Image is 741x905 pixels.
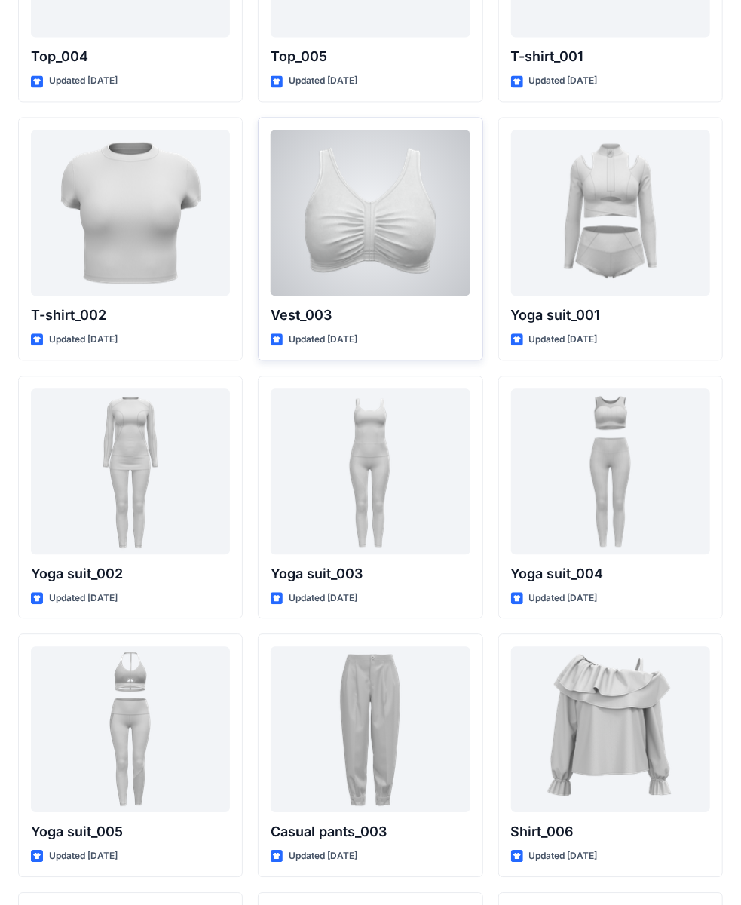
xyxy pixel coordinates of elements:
[31,46,230,67] p: Top_004
[31,646,230,812] a: Yoga suit_005
[529,848,598,864] p: Updated [DATE]
[271,305,470,326] p: Vest_003
[511,130,710,296] a: Yoga suit_001
[289,591,357,606] p: Updated [DATE]
[31,388,230,554] a: Yoga suit_002
[49,73,118,89] p: Updated [DATE]
[271,130,470,296] a: Vest_003
[529,332,598,348] p: Updated [DATE]
[49,591,118,606] p: Updated [DATE]
[31,305,230,326] p: T-shirt_002
[271,388,470,554] a: Yoga suit_003
[511,388,710,554] a: Yoga suit_004
[529,591,598,606] p: Updated [DATE]
[289,73,357,89] p: Updated [DATE]
[271,563,470,584] p: Yoga suit_003
[271,821,470,842] p: Casual pants_003
[511,305,710,326] p: Yoga suit_001
[511,46,710,67] p: T-shirt_001
[289,332,357,348] p: Updated [DATE]
[31,130,230,296] a: T-shirt_002
[529,73,598,89] p: Updated [DATE]
[31,563,230,584] p: Yoga suit_002
[49,332,118,348] p: Updated [DATE]
[511,646,710,812] a: Shirt_006
[271,646,470,812] a: Casual pants_003
[271,46,470,67] p: Top_005
[289,848,357,864] p: Updated [DATE]
[511,821,710,842] p: Shirt_006
[31,821,230,842] p: Yoga suit_005
[511,563,710,584] p: Yoga suit_004
[49,848,118,864] p: Updated [DATE]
